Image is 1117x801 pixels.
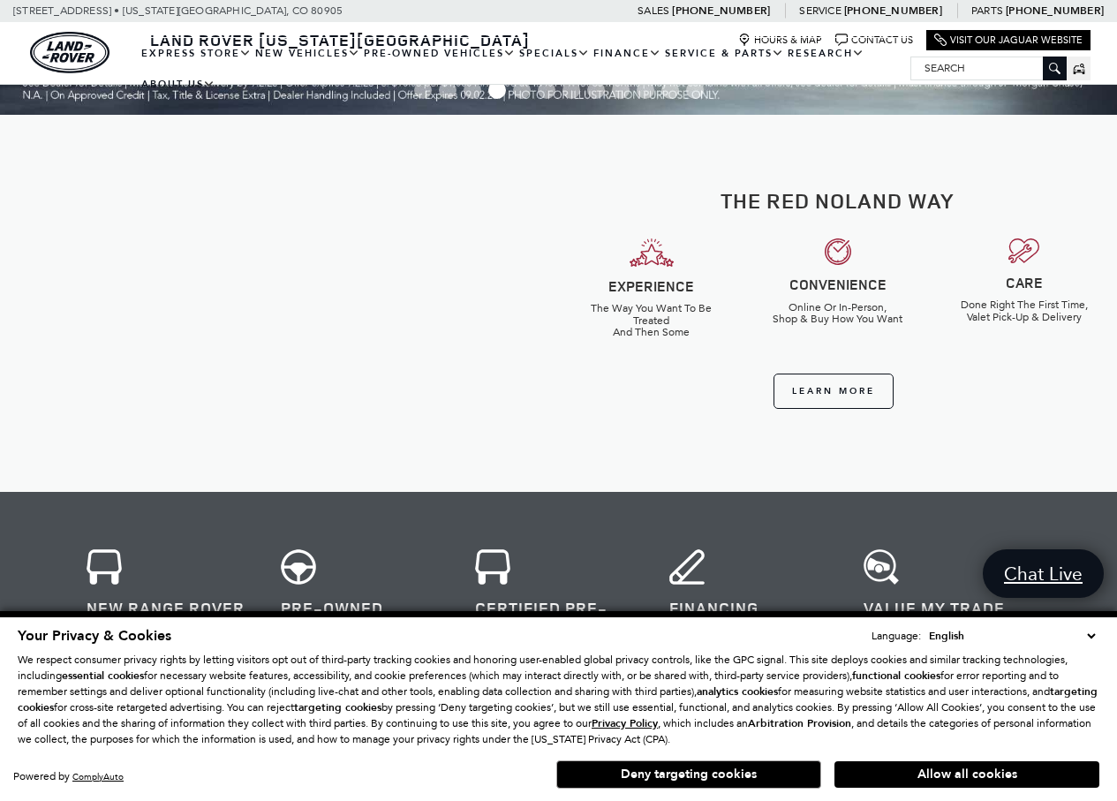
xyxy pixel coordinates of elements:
strong: Arbitration Provision [748,716,851,730]
a: Pre-Owned Vehicles [362,38,517,69]
a: Chat Live [983,549,1104,598]
h6: Done Right The First Time, Valet Pick-Up & Delivery [944,299,1104,322]
strong: functional cookies [852,669,940,683]
a: Land Rover [US_STATE][GEOGRAPHIC_DATA] [140,29,540,50]
span: Service [799,4,841,17]
a: Privacy Policy [592,717,658,729]
a: [STREET_ADDRESS] • [US_STATE][GEOGRAPHIC_DATA], CO 80905 [13,4,343,17]
u: Privacy Policy [592,716,658,730]
img: cta-icon-newvehicles [87,549,122,585]
a: New Range Rover, Defender, Discovery Experience the joy of owning a brand new Range Rover, Defend... [73,536,268,763]
button: Deny targeting cookies [556,760,821,789]
a: Hours & Map [738,34,822,47]
h3: Pre-Owned Vehicles [281,598,449,637]
h3: Value My Trade [864,598,1031,617]
select: Language Select [925,627,1099,645]
strong: CONVENIENCE [789,275,887,294]
a: Learn More [774,374,894,409]
a: EXPRESS STORE [140,38,253,69]
h3: Financing [669,598,837,617]
a: Financing Get approved [DATE] and drive off in a new or used vehicle. [656,536,850,763]
h3: Certified Pre-Owned Vehicles [475,598,643,637]
strong: EXPERIENCE [608,276,694,296]
img: Value Trade [864,549,899,585]
a: land-rover [30,32,109,73]
strong: essential cookies [62,669,144,683]
a: ComplyAuto [72,771,124,782]
a: Contact Us [835,34,913,47]
input: Search [911,57,1066,79]
strong: analytics cookies [697,684,778,699]
span: Sales [638,4,669,17]
div: Powered by [13,771,124,782]
a: New Vehicles [253,38,362,69]
img: Land Rover [30,32,109,73]
a: [PHONE_NUMBER] [844,4,942,18]
span: Chat Live [995,562,1091,586]
h2: The Red Noland Way [572,189,1105,212]
h3: New Range Rover, Defender, Discovery [87,598,254,656]
strong: targeting cookies [294,700,381,714]
strong: CARE [1006,273,1043,292]
a: Specials [517,38,592,69]
a: Research [786,38,866,69]
span: Your Privacy & Cookies [18,626,171,646]
a: Visit Our Jaguar Website [934,34,1083,47]
p: We respect consumer privacy rights by letting visitors opt out of third-party tracking cookies an... [18,652,1099,747]
div: Language: [872,631,921,641]
a: Pre-Owned Vehicles Land Rover [US_STATE][GEOGRAPHIC_DATA] has a great selection of pre-owned vehi... [268,536,462,763]
nav: Main Navigation [140,38,910,100]
iframe: YouTube video player [102,203,457,403]
h6: Online Or In-Person, Shop & Buy How You Want [758,302,917,325]
h6: The Way You Want To Be Treated And Then Some [572,303,732,338]
a: Service & Parts [663,38,786,69]
img: cta-icon-financing [669,549,705,585]
span: Land Rover [US_STATE][GEOGRAPHIC_DATA] [150,29,530,50]
a: Finance [592,38,663,69]
img: cta-icon-usedvehicles [281,549,316,585]
a: About Us [140,69,217,100]
a: Value My Trade Get an instant trade-in offer for your current vehicle. [850,536,1045,763]
a: Certified Pre-Owned Vehicles Land Rover [US_STATE][GEOGRAPHIC_DATA] has a great selection of cert... [462,536,656,763]
span: Parts [971,4,1003,17]
a: [PHONE_NUMBER] [672,4,770,18]
button: Allow all cookies [834,761,1099,788]
a: [PHONE_NUMBER] [1006,4,1104,18]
